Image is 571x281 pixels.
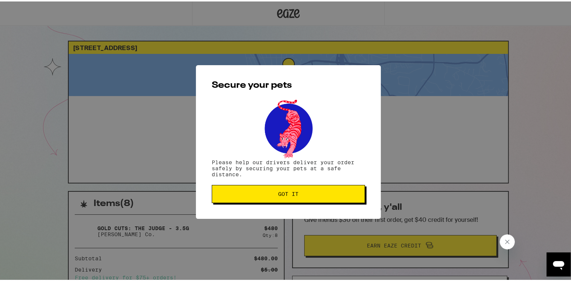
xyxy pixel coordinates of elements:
[212,79,365,89] h2: Secure your pets
[212,183,365,202] button: Got it
[500,233,515,248] iframe: Close message
[546,251,571,275] iframe: Button to launch messaging window
[212,158,365,176] p: Please help our drivers deliver your order safely by securing your pets at a safe distance.
[257,96,319,158] img: pets
[278,190,299,195] span: Got it
[5,5,54,11] span: Hi. Need any help?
